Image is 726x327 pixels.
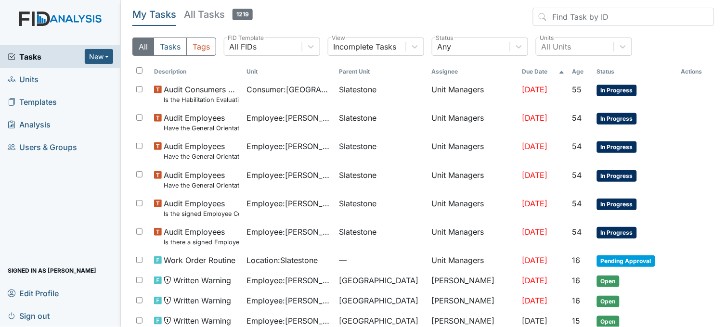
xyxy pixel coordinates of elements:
span: Audit Consumers Charts Is the Habilitation Evaluation current (no more than one year old)? [164,84,239,104]
div: Any [437,41,451,52]
span: 54 [572,170,582,180]
th: Toggle SortBy [593,63,677,80]
h5: All Tasks [184,8,253,21]
span: Written Warning [173,295,231,306]
span: [DATE] [522,199,548,208]
span: [DATE] [522,227,548,237]
span: Slatestone [339,198,377,209]
td: Unit Managers [428,251,519,271]
span: Employee : [PERSON_NAME] [247,315,332,327]
span: Consumer : [GEOGRAPHIC_DATA], [GEOGRAPHIC_DATA] [247,84,332,95]
span: Audit Employees Have the General Orientation and ICF Orientation forms been completed? [164,140,239,161]
span: Slatestone [339,140,377,152]
small: Is the signed Employee Confidentiality Agreement in the file (HIPPA)? [164,209,239,218]
td: Unit Managers [428,80,519,108]
button: Tasks [154,38,187,56]
th: Toggle SortBy [150,63,243,80]
span: Employee : [PERSON_NAME] [247,226,332,238]
span: Employee : [PERSON_NAME] [247,140,332,152]
td: [PERSON_NAME] [428,271,519,291]
span: Signed in as [PERSON_NAME] [8,263,96,278]
span: [DATE] [522,255,548,265]
span: 16 [572,255,581,265]
span: Templates [8,94,57,109]
span: Written Warning [173,275,231,286]
input: Find Task by ID [533,8,714,26]
span: 16 [572,276,581,285]
span: Units [8,72,39,87]
span: Audit Employees Is the signed Employee Confidentiality Agreement in the file (HIPPA)? [164,198,239,218]
span: Pending Approval [597,255,655,267]
div: Incomplete Tasks [333,41,396,52]
th: Toggle SortBy [519,63,569,80]
td: Unit Managers [428,137,519,165]
th: Toggle SortBy [243,63,336,80]
span: Edit Profile [8,286,59,301]
span: In Progress [597,227,637,239]
input: Toggle All Rows Selected [136,67,143,74]
span: Sign out [8,308,50,323]
td: [PERSON_NAME] [428,291,519,311]
span: [GEOGRAPHIC_DATA] [339,315,419,327]
span: Written Warning [173,315,231,327]
span: In Progress [597,141,637,153]
button: New [85,49,114,64]
span: 54 [572,227,582,237]
div: All FIDs [229,41,257,52]
small: Have the General Orientation and ICF Orientation forms been completed? [164,181,239,190]
small: Is there a signed Employee Job Description in the file for the employee's current position? [164,238,239,247]
span: In Progress [597,170,637,182]
div: Type filter [132,38,216,56]
small: Have the General Orientation and ICF Orientation forms been completed? [164,124,239,133]
span: 55 [572,85,582,94]
span: [DATE] [522,85,548,94]
span: 15 [572,316,581,326]
span: Slatestone [339,84,377,95]
th: Assignee [428,63,519,80]
span: Employee : [PERSON_NAME] [247,198,332,209]
span: Open [597,276,620,287]
span: Location : Slatestone [247,254,318,266]
span: Work Order Routine [164,254,235,266]
span: Slatestone [339,112,377,124]
span: [DATE] [522,113,548,123]
span: 1219 [233,9,253,20]
span: Open [597,296,620,307]
span: In Progress [597,199,637,210]
span: 54 [572,113,582,123]
span: Audit Employees Is there a signed Employee Job Description in the file for the employee's current... [164,226,239,247]
button: Tags [186,38,216,56]
td: Unit Managers [428,108,519,137]
span: Slatestone [339,169,377,181]
span: Users & Groups [8,139,77,154]
th: Toggle SortBy [569,63,593,80]
small: Is the Habilitation Evaluation current (no more than one year old)? [164,95,239,104]
th: Actions [677,63,714,80]
span: [DATE] [522,276,548,285]
a: Tasks [8,51,85,63]
h5: My Tasks [132,8,176,21]
td: Unit Managers [428,165,519,194]
span: Analysis [8,117,51,132]
span: In Progress [597,113,637,125]
span: Employee : [PERSON_NAME] [247,112,332,124]
span: [GEOGRAPHIC_DATA] [339,275,419,286]
td: Unit Managers [428,194,519,222]
span: [DATE] [522,141,548,151]
span: [GEOGRAPHIC_DATA] [339,295,419,306]
span: [DATE] [522,296,548,305]
span: Employee : [PERSON_NAME] [247,275,332,286]
button: All [132,38,154,56]
span: Audit Employees Have the General Orientation and ICF Orientation forms been completed? [164,169,239,190]
div: All Units [541,41,571,52]
span: Slatestone [339,226,377,238]
td: Unit Managers [428,222,519,251]
span: [DATE] [522,316,548,326]
span: 16 [572,296,581,305]
small: Have the General Orientation and ICF Orientation forms been completed? [164,152,239,161]
span: In Progress [597,85,637,96]
span: 54 [572,141,582,151]
span: 54 [572,199,582,208]
span: Employee : [PERSON_NAME] [247,295,332,306]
